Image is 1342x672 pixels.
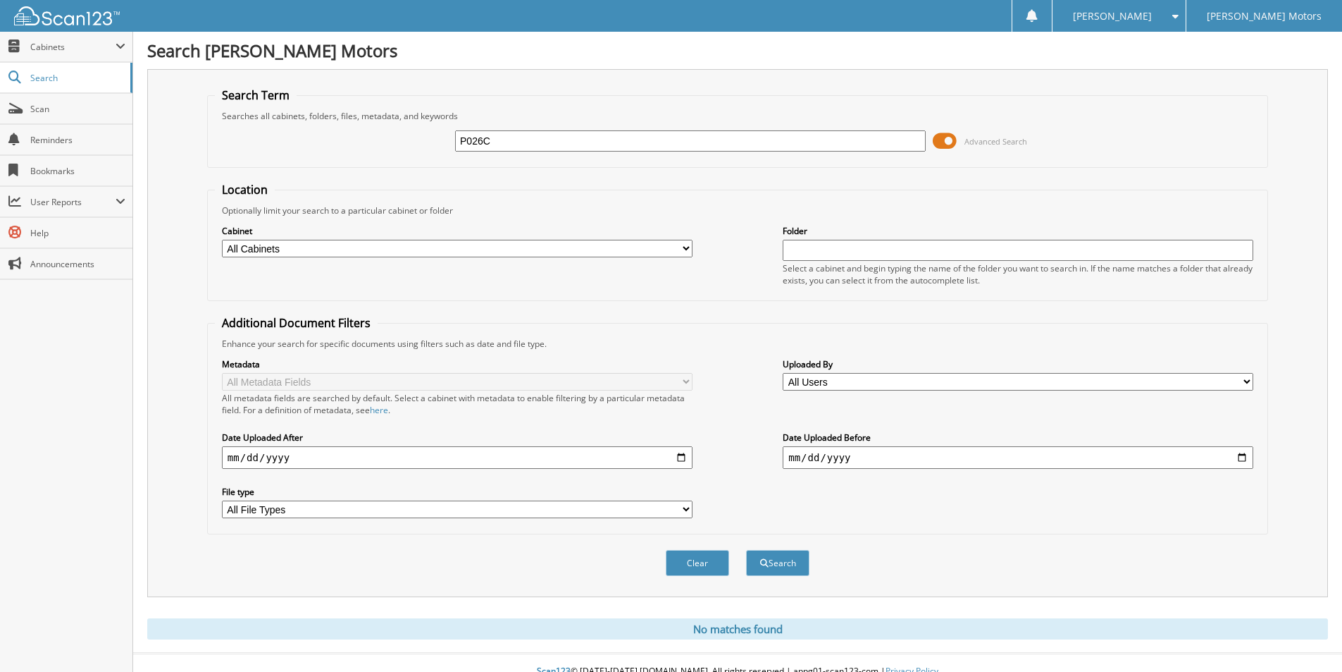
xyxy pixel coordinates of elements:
span: [PERSON_NAME] Motors [1207,12,1322,20]
div: Optionally limit your search to a particular cabinet or folder [215,204,1260,216]
button: Clear [666,550,729,576]
span: Announcements [30,258,125,270]
label: Metadata [222,358,692,370]
label: Cabinet [222,225,692,237]
div: All metadata fields are searched by default. Select a cabinet with metadata to enable filtering b... [222,392,692,416]
legend: Additional Document Filters [215,315,378,331]
span: Bookmarks [30,165,125,177]
span: Search [30,72,123,84]
img: scan123-logo-white.svg [14,6,120,25]
input: start [222,446,692,469]
label: File type [222,486,692,498]
span: Scan [30,103,125,115]
legend: Search Term [215,87,297,103]
span: Help [30,227,125,239]
div: Select a cabinet and begin typing the name of the folder you want to search in. If the name match... [783,262,1253,286]
div: Searches all cabinets, folders, files, metadata, and keywords [215,110,1260,122]
h1: Search [PERSON_NAME] Motors [147,39,1328,62]
div: Enhance your search for specific documents using filters such as date and file type. [215,338,1260,350]
span: Cabinets [30,41,116,53]
legend: Location [215,182,275,197]
span: Advanced Search [964,136,1027,147]
span: Reminders [30,134,125,146]
span: [PERSON_NAME] [1073,12,1152,20]
a: here [370,404,388,416]
label: Date Uploaded After [222,432,692,444]
label: Date Uploaded Before [783,432,1253,444]
div: No matches found [147,618,1328,640]
span: User Reports [30,196,116,208]
button: Search [746,550,809,576]
input: end [783,446,1253,469]
label: Folder [783,225,1253,237]
label: Uploaded By [783,358,1253,370]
